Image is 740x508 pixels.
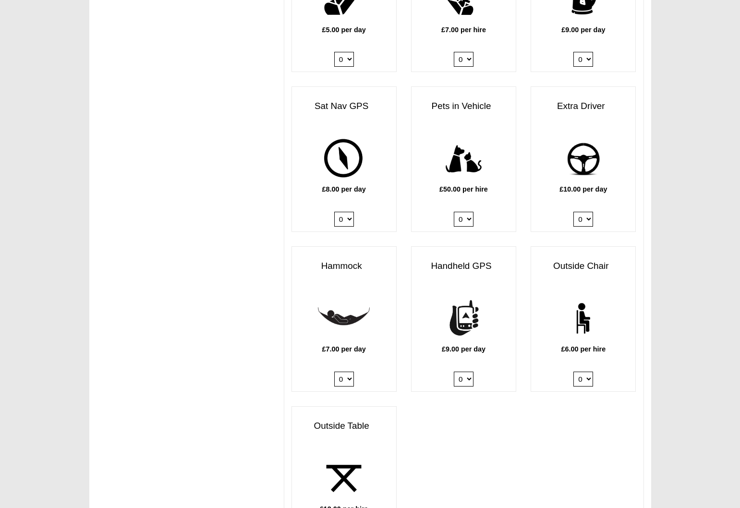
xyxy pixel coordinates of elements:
b: £9.00 per day [442,345,485,353]
h3: Outside Chair [531,256,635,276]
b: £6.00 per hire [561,345,606,353]
img: add-driver.png [557,133,609,185]
h3: Pets in Vehicle [412,97,516,116]
h3: Outside Table [292,416,396,436]
h3: Extra Driver [531,97,635,116]
b: £8.00 per day [322,185,366,193]
b: £10.00 per day [559,185,607,193]
img: handheld-gps.png [437,292,490,345]
img: chair.png [557,292,609,345]
img: pets.png [437,133,490,185]
h3: Sat Nav GPS [292,97,396,116]
h3: Hammock [292,256,396,276]
img: hammock.png [318,292,370,345]
b: £9.00 per day [561,26,605,34]
b: £5.00 per day [322,26,366,34]
img: gps.png [318,133,370,185]
b: £7.00 per day [322,345,366,353]
b: £7.00 per hire [441,26,486,34]
h3: Handheld GPS [412,256,516,276]
img: table.png [318,452,370,505]
b: £50.00 per hire [439,185,488,193]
